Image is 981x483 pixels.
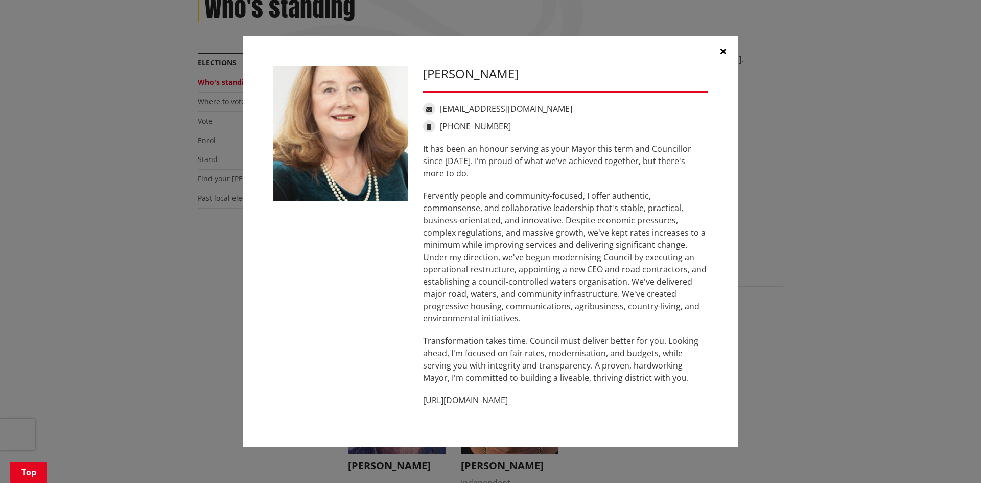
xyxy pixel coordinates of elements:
a: Top [10,462,47,483]
p: [URL][DOMAIN_NAME] [423,394,708,406]
p: Transformation takes time. Council must deliver better for you. Looking ahead, I'm focused on fai... [423,335,708,384]
p: It has been an honour serving as your Mayor this term and Councillor since [DATE]. I'm proud of w... [423,143,708,179]
img: WO-M__CHURCH_J__UwGuY [273,66,408,201]
iframe: Messenger Launcher [934,440,971,477]
h3: [PERSON_NAME] [423,66,708,81]
a: [PHONE_NUMBER] [440,121,511,132]
p: Fervently people and community-focused, I offer authentic, commonsense, and collaborative leaders... [423,190,708,325]
a: [EMAIL_ADDRESS][DOMAIN_NAME] [440,103,572,114]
